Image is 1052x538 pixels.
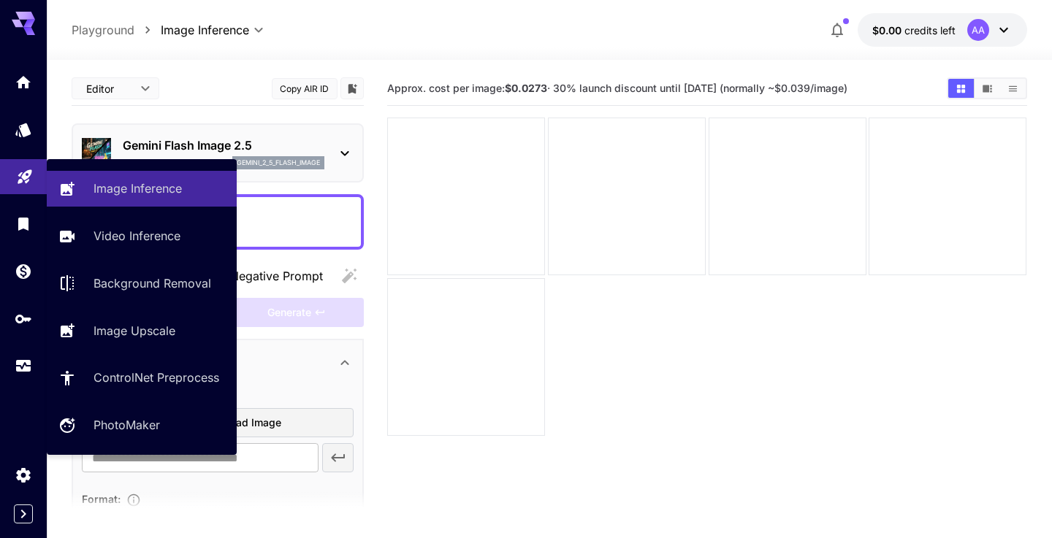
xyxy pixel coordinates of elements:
span: Editor [86,81,131,96]
div: Usage [15,357,32,375]
b: $0.0273 [505,82,547,94]
div: Show images in grid viewShow images in video viewShow images in list view [947,77,1027,99]
p: Image Inference [94,180,182,197]
span: Approx. cost per image: · 30% launch discount until [DATE] (normally ~$0.039/image) [387,82,847,94]
p: Playground [72,21,134,39]
p: Background Removal [94,274,211,292]
span: credits left [904,24,956,36]
p: PhotoMaker [94,416,160,434]
p: Image Upscale [94,322,175,339]
a: PhotoMaker [47,407,237,443]
button: $0.00 [858,13,1027,47]
p: gemini_2_5_flash_image [237,158,320,168]
p: Video Inference [94,227,180,245]
a: Video Inference [47,218,237,254]
button: Show images in grid view [948,79,974,98]
div: Wallet [15,262,32,280]
span: Negative Prompt [230,267,323,285]
a: Image Upscale [47,312,237,348]
span: Image Inference [161,21,249,39]
div: API Keys [15,310,32,328]
div: Settings [15,466,32,484]
a: Background Removal [47,266,237,301]
button: Show images in list view [1000,79,1026,98]
a: ControlNet Preprocess [47,360,237,396]
div: $0.00 [872,23,956,38]
button: Show images in video view [975,79,1000,98]
div: Library [15,215,32,233]
button: Add to library [346,80,359,97]
button: Expand sidebar [14,504,33,523]
nav: breadcrumb [72,21,161,39]
p: ControlNet Preprocess [94,369,219,386]
button: Copy AIR ID [272,78,338,99]
div: Playground [16,163,34,181]
div: Models [15,120,32,139]
a: Image Inference [47,171,237,207]
p: Gemini Flash Image 2.5 [123,137,324,154]
span: $0.00 [872,24,904,36]
div: Home [15,73,32,91]
div: AA [967,19,989,41]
